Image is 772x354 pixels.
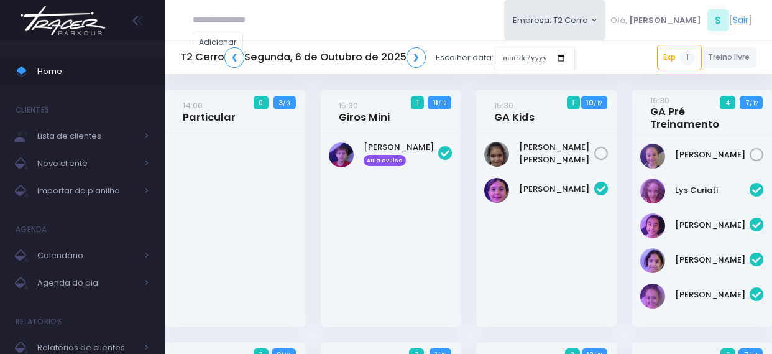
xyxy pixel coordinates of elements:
a: Exp1 [657,45,702,70]
h4: Agenda [16,217,47,242]
a: 14:00Particular [183,99,236,124]
span: Importar da planilha [37,183,137,199]
a: Adicionar [193,32,244,52]
a: [PERSON_NAME] [675,254,750,266]
strong: 11 [433,98,438,108]
h4: Relatórios [16,309,62,334]
span: 0 [254,96,269,109]
span: 1 [411,96,424,109]
div: Escolher data: [180,44,575,72]
strong: 7 [745,98,750,108]
a: 15:30GA Kids [494,99,535,124]
span: Olá, [610,14,627,27]
div: [ ] [605,6,756,34]
a: [PERSON_NAME] [PERSON_NAME] [519,141,594,165]
span: Agenda do dia [37,275,137,291]
span: S [707,9,729,31]
small: 16:30 [650,95,669,106]
span: 1 [567,96,580,109]
a: 16:30GA Pré Treinamento [650,94,750,131]
a: Sair [733,14,748,27]
img: Rafaela Matos [640,248,665,273]
strong: 10 [586,98,594,108]
span: Aula avulsa [364,155,407,166]
img: Valentina Mesquita [640,284,665,309]
span: Calendário [37,248,137,264]
a: 15:30Giros Mini [339,99,390,124]
a: [PERSON_NAME] [675,149,750,161]
span: [PERSON_NAME] [629,14,701,27]
span: Novo cliente [37,156,137,172]
img: Lys Curiati [640,179,665,203]
a: [PERSON_NAME] [519,183,594,195]
a: Lys Curiati [675,184,750,197]
strong: 3 [278,98,283,108]
small: / 12 [594,100,602,107]
small: / 12 [750,100,758,107]
img: Marissa Razo Uno [640,213,665,238]
h4: Clientes [16,98,49,123]
span: 4 [720,96,735,109]
small: 15:30 [339,100,358,111]
a: [PERSON_NAME] [675,289,750,301]
small: 15:30 [494,100,513,111]
small: / 12 [438,100,446,107]
img: Livia Lopes [484,178,509,203]
img: Chloe Miglio [640,144,665,169]
span: 1 [680,50,695,65]
small: 14:00 [183,100,203,111]
a: ❯ [407,47,426,68]
a: Treino livre [702,47,757,68]
span: Lista de clientes [37,128,137,144]
img: André Thormann Poyart [329,142,354,167]
img: Laura da Silva Borges [484,142,509,167]
small: / 3 [283,100,290,107]
a: [PERSON_NAME] [675,219,750,231]
a: [PERSON_NAME] Aula avulsa [364,141,438,166]
span: Home [37,63,149,80]
h5: T2 Cerro Segunda, 6 de Outubro de 2025 [180,47,426,68]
